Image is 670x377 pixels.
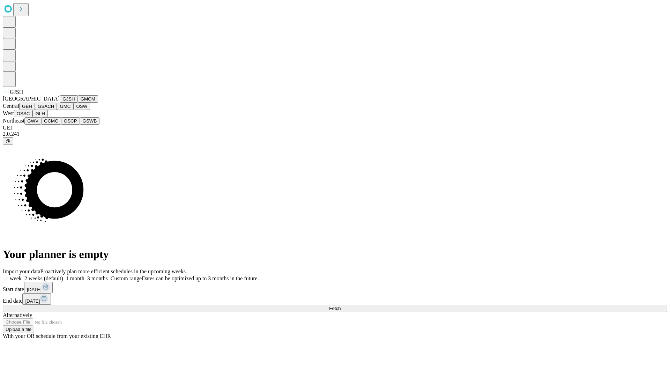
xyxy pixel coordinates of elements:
[6,138,10,143] span: @
[329,306,341,311] span: Fetch
[57,103,73,110] button: GMC
[66,275,84,281] span: 1 month
[24,275,63,281] span: 2 weeks (default)
[3,118,24,124] span: Northeast
[78,95,98,103] button: GMCM
[3,248,667,261] h1: Your planner is empty
[25,298,40,304] span: [DATE]
[80,117,100,125] button: GSWB
[3,103,19,109] span: Central
[3,293,667,305] div: End date
[3,96,60,102] span: [GEOGRAPHIC_DATA]
[3,333,111,339] span: With your OR schedule from your existing EHR
[27,287,42,292] span: [DATE]
[24,282,53,293] button: [DATE]
[10,89,23,95] span: GJSH
[3,125,667,131] div: GEI
[61,117,80,125] button: OSCP
[74,103,90,110] button: OSW
[14,110,33,117] button: OSSC
[32,110,47,117] button: GLH
[3,268,40,274] span: Import your data
[60,95,78,103] button: GJSH
[40,268,187,274] span: Proactively plan more efficient schedules in the upcoming weeks.
[24,117,41,125] button: GWV
[6,275,22,281] span: 1 week
[3,110,14,116] span: West
[3,131,667,137] div: 2.0.241
[3,305,667,312] button: Fetch
[3,282,667,293] div: Start date
[3,326,34,333] button: Upload a file
[111,275,142,281] span: Custom range
[3,312,32,318] span: Alternatively
[3,137,13,145] button: @
[87,275,108,281] span: 3 months
[35,103,57,110] button: GSACH
[19,103,35,110] button: GBH
[22,293,51,305] button: [DATE]
[142,275,259,281] span: Dates can be optimized up to 3 months in the future.
[41,117,61,125] button: GCMC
